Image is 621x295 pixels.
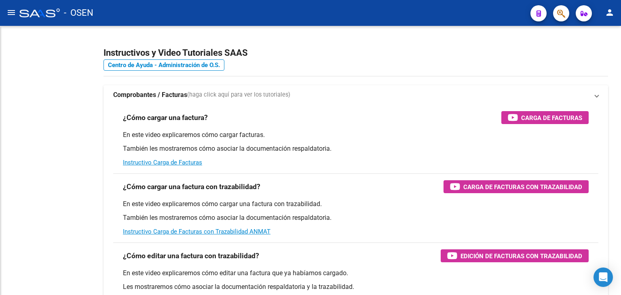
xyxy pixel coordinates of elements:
[441,249,589,262] button: Edición de Facturas con Trazabilidad
[123,250,259,261] h3: ¿Cómo editar una factura con trazabilidad?
[444,180,589,193] button: Carga de Facturas con Trazabilidad
[123,131,589,139] p: En este video explicaremos cómo cargar facturas.
[605,8,615,17] mat-icon: person
[123,213,589,222] p: También les mostraremos cómo asociar la documentación respaldatoria.
[123,181,260,192] h3: ¿Cómo cargar una factura con trazabilidad?
[123,200,589,209] p: En este video explicaremos cómo cargar una factura con trazabilidad.
[521,113,582,123] span: Carga de Facturas
[123,282,589,291] p: Les mostraremos cómo asociar la documentación respaldatoria y la trazabilidad.
[123,228,270,235] a: Instructivo Carga de Facturas con Trazabilidad ANMAT
[123,269,589,278] p: En este video explicaremos cómo editar una factura que ya habíamos cargado.
[64,4,93,22] span: - OSEN
[6,8,16,17] mat-icon: menu
[113,91,187,99] strong: Comprobantes / Facturas
[463,182,582,192] span: Carga de Facturas con Trazabilidad
[594,268,613,287] div: Open Intercom Messenger
[501,111,589,124] button: Carga de Facturas
[187,91,290,99] span: (haga click aquí para ver los tutoriales)
[123,159,202,166] a: Instructivo Carga de Facturas
[103,45,608,61] h2: Instructivos y Video Tutoriales SAAS
[103,85,608,105] mat-expansion-panel-header: Comprobantes / Facturas(haga click aquí para ver los tutoriales)
[123,144,589,153] p: También les mostraremos cómo asociar la documentación respaldatoria.
[460,251,582,261] span: Edición de Facturas con Trazabilidad
[123,112,208,123] h3: ¿Cómo cargar una factura?
[103,59,224,71] a: Centro de Ayuda - Administración de O.S.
